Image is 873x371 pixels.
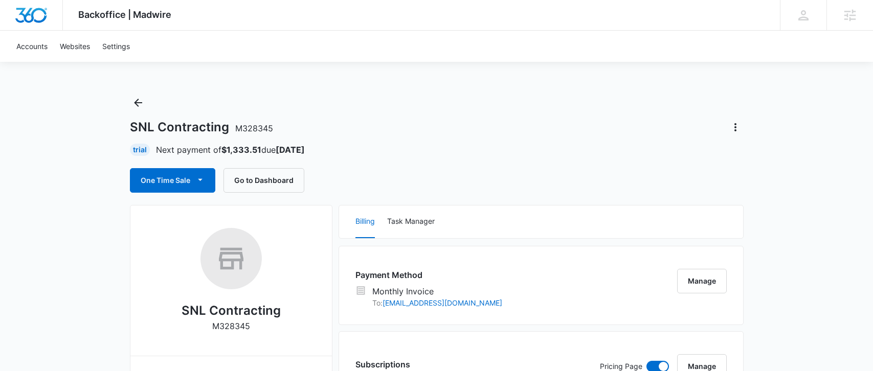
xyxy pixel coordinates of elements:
[39,60,92,67] div: Domain Overview
[355,269,502,281] h3: Payment Method
[372,297,502,308] p: To:
[113,60,172,67] div: Keywords by Traffic
[16,27,25,35] img: website_grey.svg
[130,120,273,135] h1: SNL Contracting
[54,31,96,62] a: Websites
[727,119,744,135] button: Actions
[78,9,171,20] span: Backoffice | Madwire
[235,123,273,133] span: M328345
[212,320,250,332] p: M328345
[156,144,305,156] p: Next payment of due
[130,144,150,156] div: Trial
[355,358,410,370] h3: Subscriptions
[130,168,215,193] button: One Time Sale
[182,302,281,320] h2: SNL Contracting
[387,205,435,238] button: Task Manager
[355,205,375,238] button: Billing
[221,145,261,155] strong: $1,333.51
[383,298,502,307] a: [EMAIL_ADDRESS][DOMAIN_NAME]
[96,31,136,62] a: Settings
[102,59,110,67] img: tab_keywords_by_traffic_grey.svg
[28,59,36,67] img: tab_domain_overview_orange.svg
[276,145,305,155] strong: [DATE]
[223,168,304,193] button: Go to Dashboard
[27,27,113,35] div: Domain: [DOMAIN_NAME]
[29,16,50,25] div: v 4.0.25
[10,31,54,62] a: Accounts
[372,285,502,297] p: Monthly Invoice
[130,95,146,111] button: Back
[16,16,25,25] img: logo_orange.svg
[677,269,727,293] button: Manage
